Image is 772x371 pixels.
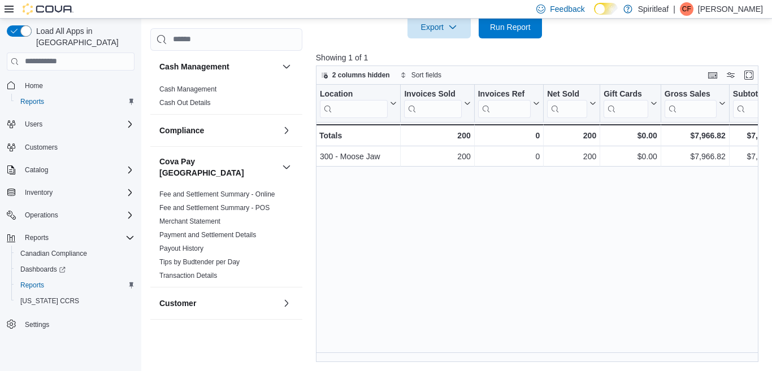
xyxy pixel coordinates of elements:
[159,245,203,252] a: Payout History
[724,68,738,82] button: Display options
[2,116,139,132] button: Users
[16,95,135,108] span: Reports
[742,68,756,82] button: Enter fullscreen
[479,16,542,38] button: Run Report
[159,244,203,253] span: Payout History
[20,117,47,131] button: Users
[11,246,139,261] button: Canadian Compliance
[2,162,139,178] button: Catalog
[594,3,618,15] input: Dark Mode
[159,98,211,107] span: Cash Out Details
[20,265,66,274] span: Dashboards
[16,263,70,276] a: Dashboards
[280,160,293,174] button: Cova Pay [GEOGRAPHIC_DATA]
[319,129,397,142] div: Totals
[16,263,135,276] span: Dashboards
[280,329,293,342] button: Discounts & Promotions
[604,89,657,117] button: Gift Cards
[280,124,293,137] button: Compliance
[159,61,277,72] button: Cash Management
[280,60,293,73] button: Cash Management
[11,94,139,110] button: Reports
[20,249,87,258] span: Canadian Compliance
[159,217,220,226] span: Merchant Statement
[404,89,461,117] div: Invoices Sold
[680,2,693,16] div: Chelsea F
[11,261,139,277] a: Dashboards
[11,277,139,293] button: Reports
[320,89,388,117] div: Location
[16,95,49,108] a: Reports
[20,317,135,331] span: Settings
[159,272,217,280] a: Transaction Details
[320,150,397,163] div: 300 - Moose Jaw
[332,71,390,80] span: 2 columns hidden
[478,129,540,142] div: 0
[682,2,691,16] span: CF
[478,89,531,117] div: Invoices Ref
[547,150,596,163] div: 200
[25,188,53,197] span: Inventory
[411,71,441,80] span: Sort fields
[20,78,135,93] span: Home
[159,85,216,93] a: Cash Management
[320,89,388,99] div: Location
[16,278,135,292] span: Reports
[404,89,470,117] button: Invoices Sold
[159,217,220,225] a: Merchant Statement
[20,140,135,154] span: Customers
[604,150,657,163] div: $0.00
[665,89,717,99] div: Gross Sales
[7,73,135,362] nav: Complex example
[11,293,139,309] button: [US_STATE] CCRS
[2,185,139,200] button: Inventory
[159,271,217,280] span: Transaction Details
[2,316,139,332] button: Settings
[407,16,471,38] button: Export
[159,61,229,72] h3: Cash Management
[280,296,293,310] button: Customer
[159,204,270,212] a: Fee and Settlement Summary - POS
[159,257,240,267] span: Tips by Budtender per Day
[16,294,135,308] span: Washington CCRS
[159,125,277,136] button: Compliance
[25,211,58,220] span: Operations
[20,318,54,331] a: Settings
[159,230,256,239] span: Payment and Settlement Details
[159,298,196,309] h3: Customer
[159,258,240,266] a: Tips by Budtender per Day
[25,320,49,329] span: Settings
[20,231,135,245] span: Reports
[490,21,531,33] span: Run Report
[665,89,726,117] button: Gross Sales
[20,296,79,305] span: [US_STATE] CCRS
[25,233,49,242] span: Reports
[547,89,587,99] div: Net Sold
[20,97,44,106] span: Reports
[706,68,719,82] button: Keyboard shortcuts
[604,89,648,117] div: Gift Card Sales
[478,150,540,163] div: 0
[159,231,256,239] a: Payment and Settlement Details
[478,89,531,99] div: Invoices Ref
[159,190,275,199] span: Fee and Settlement Summary - Online
[673,2,675,16] p: |
[414,16,464,38] span: Export
[159,125,204,136] h3: Compliance
[20,141,62,154] a: Customers
[404,150,470,163] div: 200
[638,2,669,16] p: Spiritleaf
[32,25,135,48] span: Load All Apps in [GEOGRAPHIC_DATA]
[159,99,211,107] a: Cash Out Details
[547,89,596,117] button: Net Sold
[547,89,587,117] div: Net Sold
[665,89,717,117] div: Gross Sales
[159,156,277,178] h3: Cova Pay [GEOGRAPHIC_DATA]
[316,68,394,82] button: 2 columns hidden
[2,77,139,94] button: Home
[20,231,53,245] button: Reports
[404,129,470,142] div: 200
[20,163,135,177] span: Catalog
[20,117,135,131] span: Users
[150,82,302,114] div: Cash Management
